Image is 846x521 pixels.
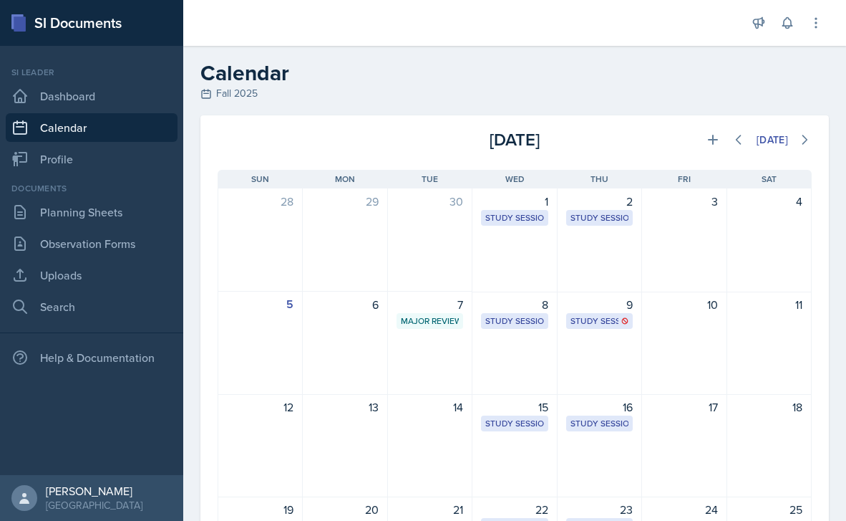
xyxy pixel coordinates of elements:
div: Fall 2025 [200,86,829,101]
a: Observation Forms [6,229,178,258]
div: 4 [736,193,802,210]
div: [DATE] [416,127,614,153]
div: 13 [311,398,378,416]
div: 12 [227,398,293,416]
div: 29 [311,193,378,210]
div: [DATE] [757,134,788,145]
div: Study Session [570,315,628,328]
div: 8 [481,296,548,313]
a: Profile [6,145,178,173]
a: Calendar [6,113,178,142]
span: Fri [678,173,691,186]
div: 23 [566,501,633,518]
div: Si leader [6,66,178,79]
div: Study Session [485,315,543,328]
div: Major Review Session [401,315,459,328]
div: 15 [481,398,548,416]
span: Thu [590,173,608,186]
div: 1 [481,193,548,210]
span: Sun [251,173,269,186]
div: 14 [397,398,463,416]
div: Help & Documentation [6,343,178,372]
div: 9 [566,296,633,313]
div: 2 [566,193,633,210]
div: 22 [481,501,548,518]
span: Mon [335,173,355,186]
div: Documents [6,182,178,195]
span: Tue [422,173,438,186]
div: 10 [651,296,717,313]
div: Study Session [485,211,543,224]
div: Study Session [485,417,543,430]
a: Uploads [6,261,178,290]
div: 28 [227,193,293,210]
a: Planning Sheets [6,198,178,226]
div: 21 [397,501,463,518]
div: [GEOGRAPHIC_DATA] [46,498,142,512]
div: 5 [227,296,293,313]
button: [DATE] [747,128,797,152]
a: Dashboard [6,82,178,110]
div: 24 [651,501,717,518]
div: 19 [227,501,293,518]
div: 6 [311,296,378,313]
div: 30 [397,193,463,210]
div: Study Session [570,417,628,430]
h2: Calendar [200,60,829,86]
span: Sat [762,173,777,186]
div: 25 [736,501,802,518]
div: 20 [311,501,378,518]
div: 3 [651,193,717,210]
div: [PERSON_NAME] [46,484,142,498]
div: 7 [397,296,463,313]
span: Wed [505,173,525,186]
a: Search [6,292,178,321]
div: Study Session [570,211,628,224]
div: 18 [736,398,802,416]
div: 17 [651,398,717,416]
div: 16 [566,398,633,416]
div: 11 [736,296,802,313]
